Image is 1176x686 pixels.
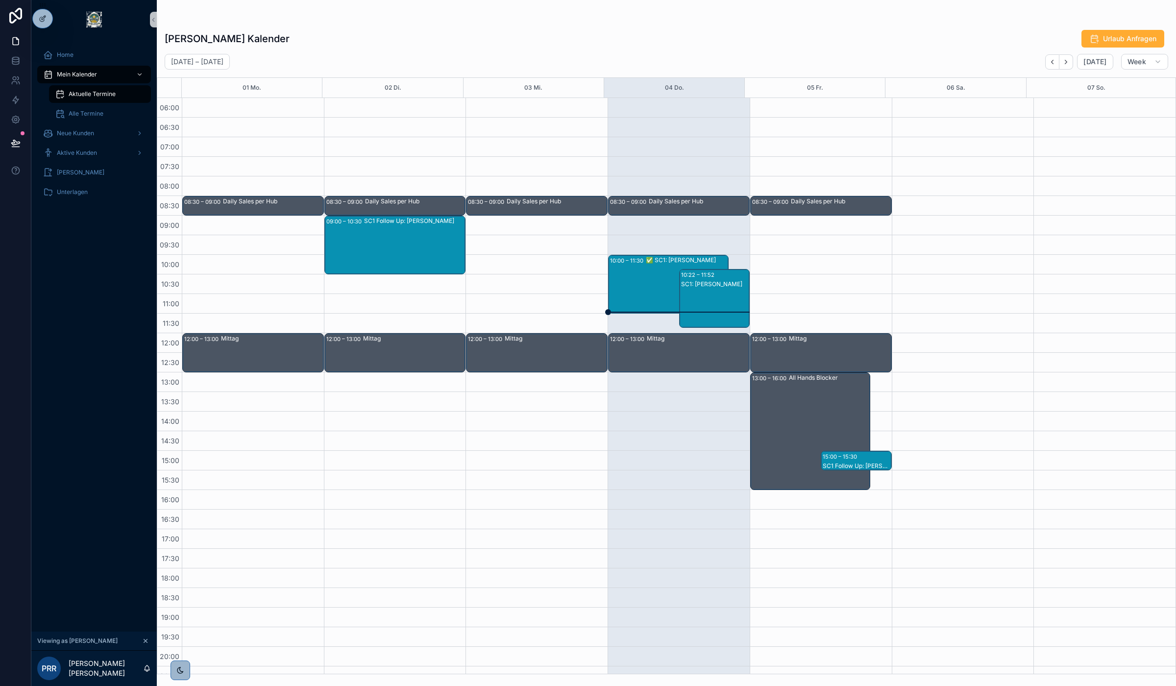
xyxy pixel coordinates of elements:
div: 08:30 – 09:00 [184,197,223,207]
span: Home [57,51,73,59]
img: App logo [86,12,102,27]
div: 15:00 – 15:30SC1 Follow Up: [PERSON_NAME] [821,451,891,470]
a: Unterlagen [37,183,151,201]
div: Mittag [647,335,749,343]
div: 02 Di. [385,78,401,98]
span: 08:30 [157,201,182,210]
div: 13:00 – 16:00 [752,373,789,383]
div: 09:00 – 10:30SC1 Follow Up: [PERSON_NAME] [325,216,465,274]
div: 08:30 – 09:00Daily Sales per Hub [466,196,607,215]
div: SC1 Follow Up: [PERSON_NAME] [823,462,890,470]
button: Urlaub Anfragen [1081,30,1164,48]
span: 13:30 [159,397,182,406]
a: [PERSON_NAME] [37,164,151,181]
a: Home [37,46,151,64]
span: 12:00 [159,339,182,347]
span: 09:30 [157,241,182,249]
span: 08:00 [157,182,182,190]
button: Week [1121,54,1168,70]
span: [DATE] [1083,57,1106,66]
h2: [DATE] – [DATE] [171,57,223,67]
div: 08:30 – 09:00Daily Sales per Hub [183,196,323,215]
div: Daily Sales per Hub [791,197,891,205]
span: 10:30 [159,280,182,288]
span: 18:30 [159,593,182,602]
span: 16:30 [159,515,182,523]
span: 12:30 [159,358,182,367]
span: Alle Termine [69,110,103,118]
span: [PERSON_NAME] [57,169,104,176]
span: 20:30 [157,672,182,680]
span: 19:00 [159,613,182,621]
div: SC1: [PERSON_NAME] [681,280,749,288]
button: 05 Fr. [807,78,823,98]
span: 11:30 [160,319,182,327]
button: [DATE] [1077,54,1113,70]
div: Mittag [221,335,323,343]
div: 15:00 – 15:30 [823,452,859,462]
div: Mittag [789,335,891,343]
span: Aktive Kunden [57,149,97,157]
div: All Hands Blocker [789,374,869,382]
span: 19:30 [159,633,182,641]
div: 07 So. [1087,78,1105,98]
div: 12:00 – 13:00 [468,334,505,344]
span: Aktuelle Termine [69,90,116,98]
button: Next [1059,54,1073,70]
span: 10:00 [159,260,182,269]
button: 03 Mi. [524,78,542,98]
span: 15:00 [159,456,182,465]
div: 12:00 – 13:00Mittag [751,334,891,372]
span: 14:30 [159,437,182,445]
span: 11:00 [160,299,182,308]
span: Unterlagen [57,188,88,196]
span: Mein Kalender [57,71,97,78]
div: 10:22 – 11:52 [681,270,717,280]
span: 07:00 [158,143,182,151]
div: 08:30 – 09:00 [752,197,791,207]
span: 17:00 [159,535,182,543]
span: 06:30 [157,123,182,131]
div: 10:00 – 11:30✅ SC1: [PERSON_NAME] [609,255,728,313]
div: Daily Sales per Hub [365,197,465,205]
div: 12:00 – 13:00 [184,334,221,344]
div: scrollable content [31,39,157,214]
button: 01 Mo. [243,78,261,98]
div: 09:00 – 10:30 [326,217,364,226]
span: 16:00 [159,495,182,504]
div: Daily Sales per Hub [223,197,323,205]
span: 18:00 [159,574,182,582]
span: 07:30 [158,162,182,171]
span: 06:00 [157,103,182,112]
div: 08:30 – 09:00 [468,197,507,207]
span: PRR [42,662,56,674]
div: 08:30 – 09:00 [610,197,649,207]
span: Viewing as [PERSON_NAME] [37,637,118,645]
button: 06 Sa. [947,78,965,98]
div: 08:30 – 09:00Daily Sales per Hub [609,196,749,215]
div: SC1 Follow Up: [PERSON_NAME] [364,217,465,225]
a: Mein Kalender [37,66,151,83]
p: [PERSON_NAME] [PERSON_NAME] [69,659,143,678]
div: Daily Sales per Hub [507,197,607,205]
span: Week [1127,57,1146,66]
div: 12:00 – 13:00Mittag [183,334,323,372]
div: 12:00 – 13:00Mittag [466,334,607,372]
div: 12:00 – 13:00 [610,334,647,344]
a: Aktive Kunden [37,144,151,162]
span: 14:00 [159,417,182,425]
a: Alle Termine [49,105,151,122]
div: 10:22 – 11:52SC1: [PERSON_NAME] [680,269,749,327]
span: 13:00 [159,378,182,386]
div: 10:00 – 11:30 [610,256,646,266]
div: Mittag [505,335,607,343]
span: Urlaub Anfragen [1103,34,1156,44]
div: 12:00 – 13:00Mittag [609,334,749,372]
div: ✅ SC1: [PERSON_NAME] [646,256,727,264]
span: 15:30 [159,476,182,484]
span: 17:30 [159,554,182,563]
div: 13:00 – 16:00All Hands Blocker [751,373,870,490]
